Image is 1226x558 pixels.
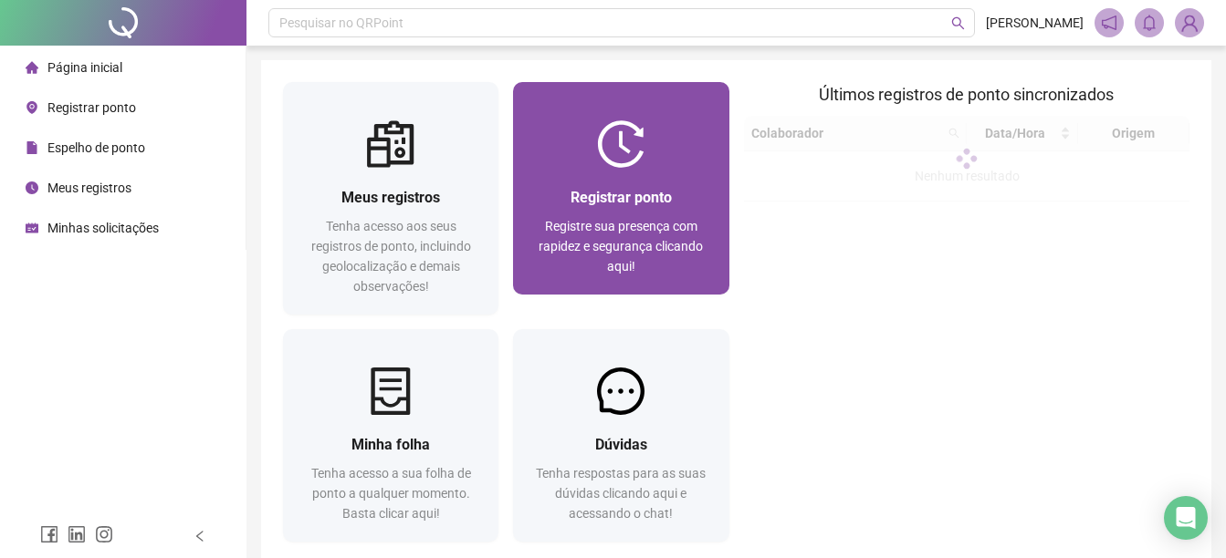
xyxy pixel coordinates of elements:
span: Registrar ponto [47,100,136,115]
span: Minha folha [351,436,430,453]
span: notification [1101,15,1117,31]
span: schedule [26,222,38,234]
span: Registre sua presença com rapidez e segurança clicando aqui! [539,219,703,274]
span: Tenha acesso aos seus registros de ponto, incluindo geolocalização e demais observações! [311,219,471,294]
span: search [951,16,965,30]
span: instagram [95,525,113,543]
span: environment [26,101,38,114]
span: Tenha acesso a sua folha de ponto a qualquer momento. Basta clicar aqui! [311,466,471,521]
span: bell [1141,15,1158,31]
span: Minhas solicitações [47,221,159,235]
span: Espelho de ponto [47,140,145,155]
a: Registrar pontoRegistre sua presença com rapidez e segurança clicando aqui! [513,82,728,294]
span: Registrar ponto [571,189,672,206]
span: linkedin [68,525,86,543]
div: Open Intercom Messenger [1164,496,1208,540]
span: left [194,530,206,542]
span: [PERSON_NAME] [986,13,1084,33]
span: clock-circle [26,181,38,194]
a: DúvidasTenha respostas para as suas dúvidas clicando aqui e acessando o chat! [513,329,728,542]
span: Meus registros [341,189,440,206]
a: Minha folhaTenha acesso a sua folha de ponto a qualquer momento. Basta clicar aqui! [283,329,498,542]
img: 83936 [1176,9,1203,36]
span: facebook [40,525,58,543]
span: home [26,61,38,74]
span: Meus registros [47,181,131,195]
span: Página inicial [47,60,122,75]
span: Dúvidas [595,436,647,453]
span: file [26,141,38,154]
a: Meus registrosTenha acesso aos seus registros de ponto, incluindo geolocalização e demais observa... [283,82,498,315]
span: Tenha respostas para as suas dúvidas clicando aqui e acessando o chat! [536,466,706,521]
span: Últimos registros de ponto sincronizados [819,85,1114,104]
